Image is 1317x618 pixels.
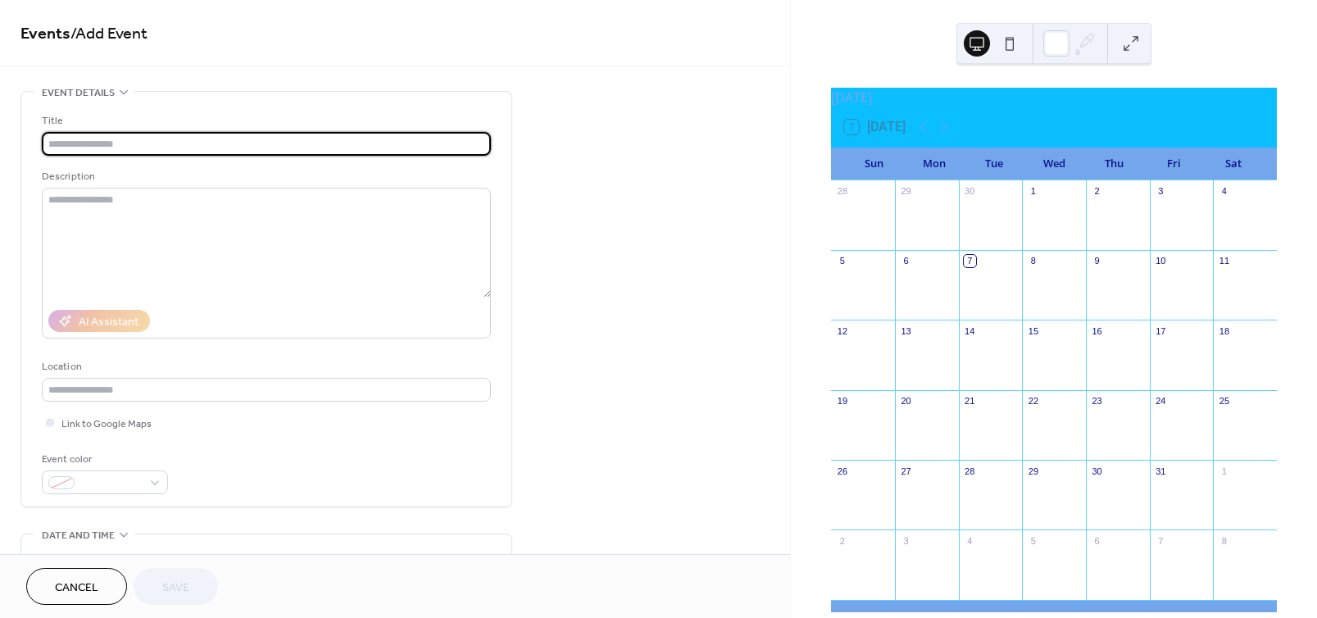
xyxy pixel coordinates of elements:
[964,255,976,267] div: 7
[1155,325,1167,337] div: 17
[1155,255,1167,267] div: 10
[964,325,976,337] div: 14
[61,416,152,433] span: Link to Google Maps
[1091,395,1103,407] div: 23
[900,255,912,267] div: 6
[836,255,848,267] div: 5
[904,148,964,180] div: Mon
[1144,148,1204,180] div: Fri
[1155,185,1167,198] div: 3
[900,185,912,198] div: 29
[1155,395,1167,407] div: 24
[42,451,165,468] div: Event color
[964,395,976,407] div: 21
[1084,148,1144,180] div: Thu
[1024,148,1084,180] div: Wed
[1091,465,1103,477] div: 30
[836,395,848,407] div: 19
[900,395,912,407] div: 20
[836,325,848,337] div: 12
[42,358,488,375] div: Location
[1091,534,1103,547] div: 6
[26,568,127,605] button: Cancel
[964,148,1024,180] div: Tue
[42,112,488,130] div: Title
[836,185,848,198] div: 28
[1218,395,1230,407] div: 25
[831,88,1277,107] div: [DATE]
[1027,185,1039,198] div: 1
[55,579,98,597] span: Cancel
[42,84,115,102] span: Event details
[1218,325,1230,337] div: 18
[42,168,488,185] div: Description
[1027,465,1039,477] div: 29
[1218,255,1230,267] div: 11
[844,148,904,180] div: Sun
[1091,185,1103,198] div: 2
[1204,148,1264,180] div: Sat
[1155,465,1167,477] div: 31
[1218,534,1230,547] div: 8
[1027,255,1039,267] div: 8
[836,465,848,477] div: 26
[964,534,976,547] div: 4
[1218,185,1230,198] div: 4
[1155,534,1167,547] div: 7
[964,185,976,198] div: 30
[1091,325,1103,337] div: 16
[900,465,912,477] div: 27
[70,18,148,50] span: / Add Event
[42,527,115,544] span: Date and time
[1218,465,1230,477] div: 1
[1027,534,1039,547] div: 5
[836,534,848,547] div: 2
[1091,255,1103,267] div: 9
[1027,325,1039,337] div: 15
[900,534,912,547] div: 3
[900,325,912,337] div: 13
[1027,395,1039,407] div: 22
[964,465,976,477] div: 28
[20,18,70,50] a: Events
